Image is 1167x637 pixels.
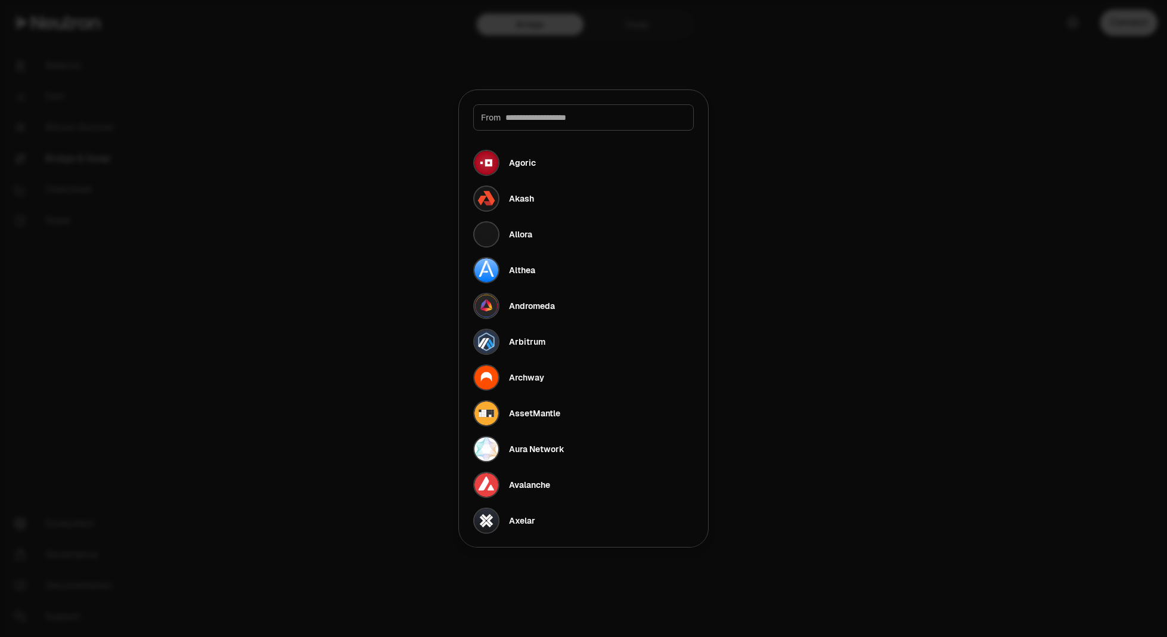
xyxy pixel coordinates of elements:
[466,145,701,181] button: Agoric LogoAgoric
[466,181,701,217] button: Akash LogoAkash
[466,395,701,431] button: AssetMantle LogoAssetMantle
[474,366,498,389] img: Archway Logo
[474,222,498,246] img: Allora Logo
[509,336,545,348] div: Arbitrum
[509,228,532,240] div: Allora
[466,467,701,503] button: Avalanche LogoAvalanche
[466,431,701,467] button: Aura Network LogoAura Network
[474,401,498,425] img: AssetMantle Logo
[466,503,701,539] button: Axelar LogoAxelar
[474,187,498,211] img: Akash Logo
[509,300,555,312] div: Andromeda
[466,360,701,395] button: Archway LogoArchway
[474,437,498,461] img: Aura Network Logo
[474,545,498,568] img: Babylon Genesis Logo
[509,443,564,455] div: Aura Network
[481,112,501,123] span: From
[509,193,534,205] div: Akash
[474,330,498,354] img: Arbitrum Logo
[509,157,536,169] div: Agoric
[509,479,550,491] div: Avalanche
[466,324,701,360] button: Arbitrum LogoArbitrum
[466,539,701,574] button: Babylon Genesis Logo
[466,288,701,324] button: Andromeda LogoAndromeda
[474,151,498,175] img: Agoric Logo
[509,515,535,527] div: Axelar
[474,473,498,497] img: Avalanche Logo
[509,407,560,419] div: AssetMantle
[474,258,498,282] img: Althea Logo
[474,509,498,533] img: Axelar Logo
[509,372,544,384] div: Archway
[466,217,701,252] button: Allora LogoAllora
[466,252,701,288] button: Althea LogoAlthea
[509,264,535,276] div: Althea
[474,294,498,318] img: Andromeda Logo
